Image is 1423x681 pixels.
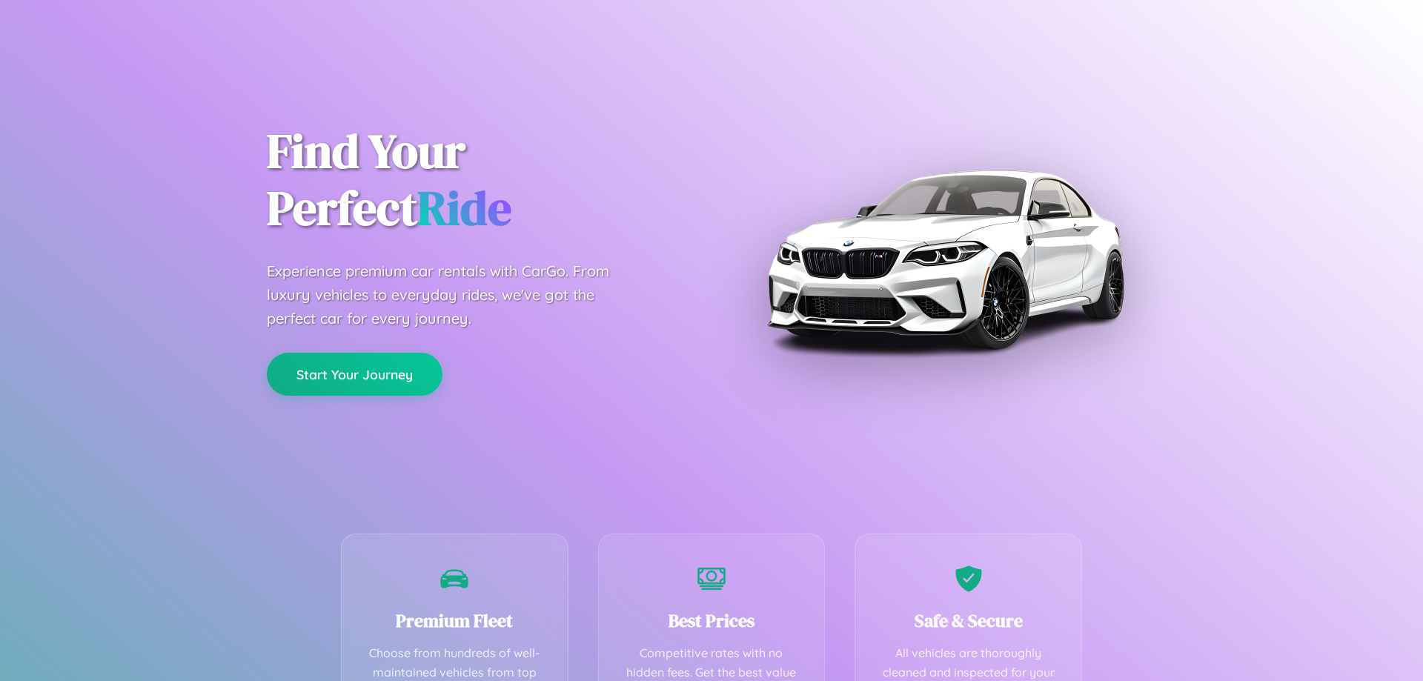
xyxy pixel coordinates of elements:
[878,608,1059,633] h3: Safe & Secure
[364,608,545,633] h3: Premium Fleet
[267,259,637,330] p: Experience premium car rentals with CarGo. From luxury vehicles to everyday rides, we've got the ...
[417,176,511,240] span: Ride
[760,74,1130,445] img: Premium BMW car rental vehicle
[267,353,442,396] button: Start Your Journey
[267,123,689,237] h1: Find Your Perfect
[621,608,803,633] h3: Best Prices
